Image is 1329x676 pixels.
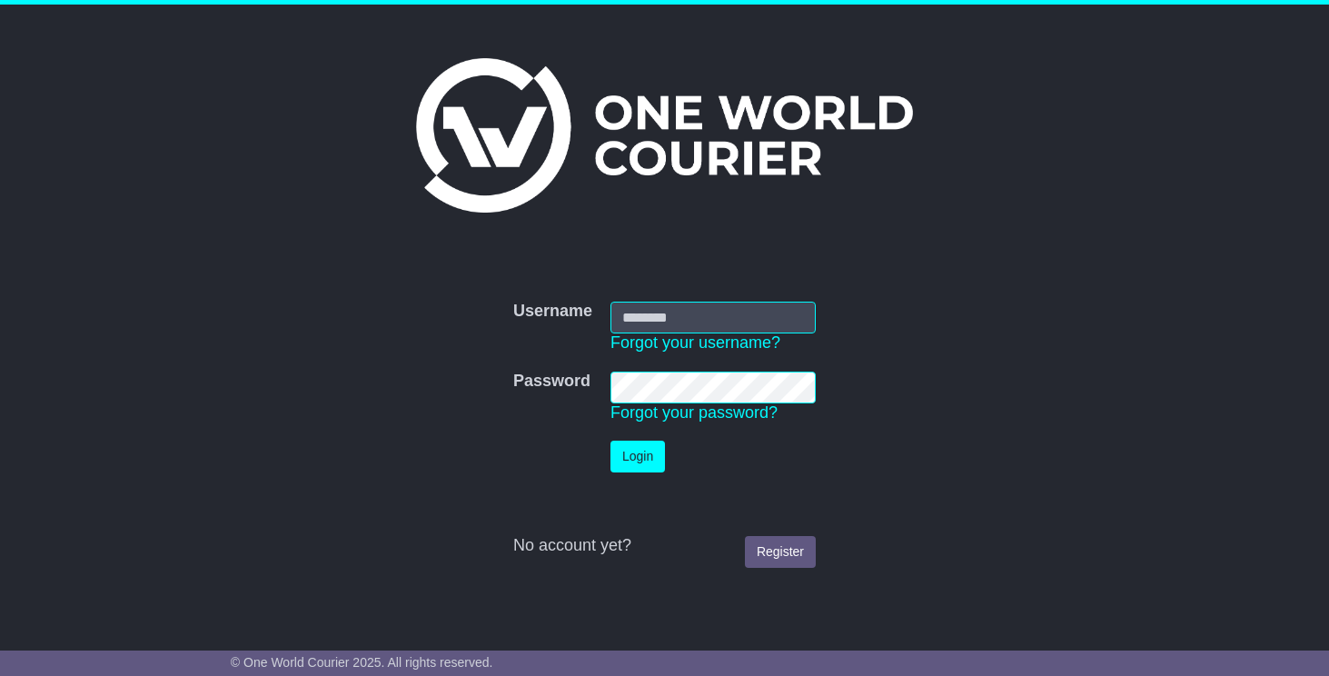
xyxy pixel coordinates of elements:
label: Password [513,372,590,392]
a: Forgot your password? [610,403,778,422]
label: Username [513,302,592,322]
img: One World [416,58,912,213]
a: Register [745,536,816,568]
span: © One World Courier 2025. All rights reserved. [231,655,493,670]
button: Login [610,441,665,472]
a: Forgot your username? [610,333,780,352]
div: No account yet? [513,536,816,556]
